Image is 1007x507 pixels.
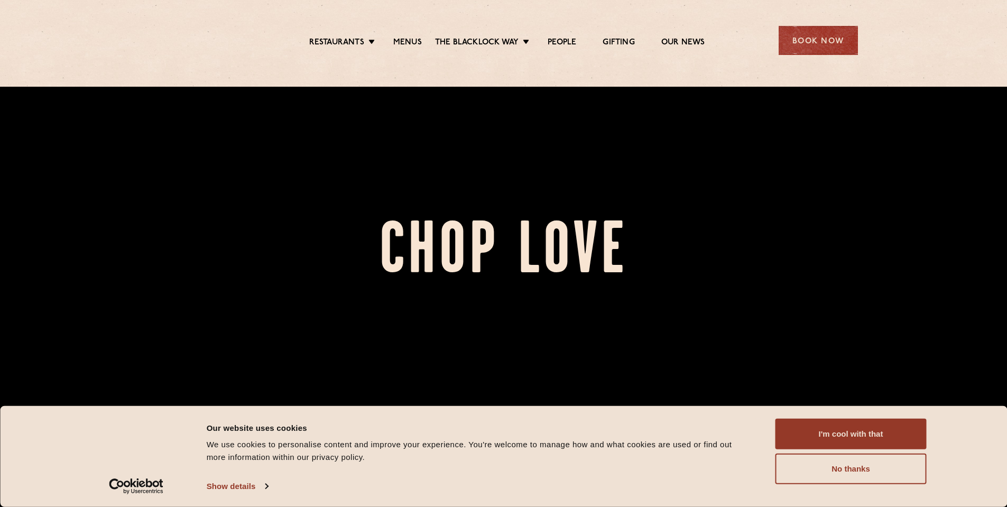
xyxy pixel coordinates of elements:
button: No thanks [775,454,927,484]
a: Gifting [603,38,634,49]
div: Book Now [779,26,858,55]
a: Restaurants [309,38,364,49]
a: People [548,38,576,49]
button: I'm cool with that [775,419,927,449]
div: Our website uses cookies [207,421,752,434]
a: Menus [393,38,422,49]
a: Show details [207,478,268,494]
a: The Blacklock Way [435,38,519,49]
img: svg%3E [150,10,241,71]
a: Our News [661,38,705,49]
a: Usercentrics Cookiebot - opens in a new window [90,478,182,494]
div: We use cookies to personalise content and improve your experience. You're welcome to manage how a... [207,438,752,464]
